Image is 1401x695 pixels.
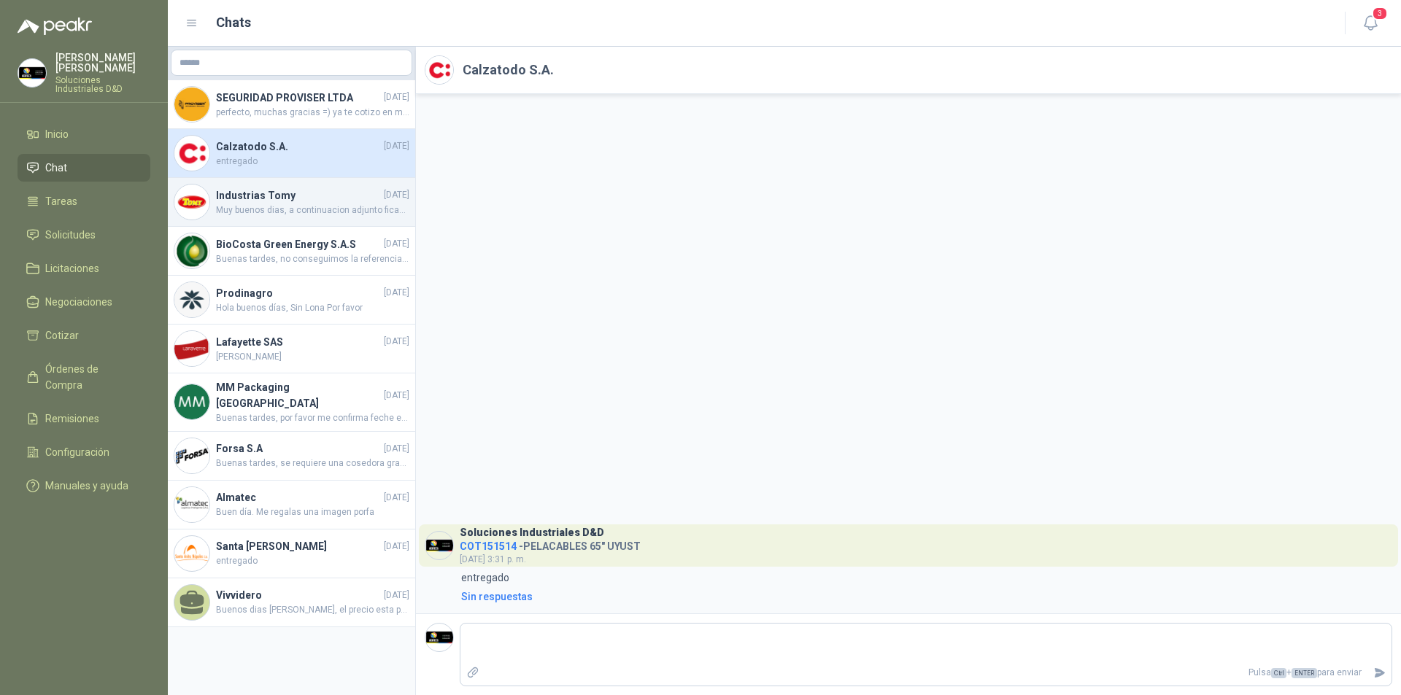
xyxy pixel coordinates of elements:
span: 3 [1372,7,1388,20]
span: Hola buenos días, Sin Lona Por favor [216,301,409,315]
a: Órdenes de Compra [18,355,150,399]
a: Company LogoSEGURIDAD PROVISER LTDA[DATE]perfecto, muchas gracias =) ya te cotizo en material de ... [168,80,415,129]
img: Logo peakr [18,18,92,35]
img: Company Logo [174,438,209,473]
span: perfecto, muchas gracias =) ya te cotizo en material de la señalizacion [216,106,409,120]
a: Vivvidero[DATE]Buenos dias [PERSON_NAME], el precio esta por 3 metros.. [168,578,415,627]
h1: Chats [216,12,251,33]
img: Company Logo [174,282,209,317]
h4: Prodinagro [216,285,381,301]
span: [DATE] [384,286,409,300]
a: Configuración [18,438,150,466]
span: Manuales y ayuda [45,478,128,494]
img: Company Logo [174,136,209,171]
span: Muy buenos dias, a continuacion adjunto ficah tecnica el certificado se comparte despues de la co... [216,203,409,217]
h4: - PELACABLES 65" UYUST [460,537,641,551]
span: [DATE] [384,237,409,251]
img: Company Logo [174,536,209,571]
h4: BioCosta Green Energy S.A.S [216,236,381,252]
span: [DATE] [384,540,409,554]
span: [DATE] [384,139,409,153]
span: Cotizar [45,327,79,343]
h4: Santa [PERSON_NAME] [216,538,381,554]
span: [DATE] [384,589,409,602]
img: Company Logo [174,331,209,366]
span: ENTER [1292,668,1317,678]
span: COT151514 [460,540,517,552]
p: [PERSON_NAME] [PERSON_NAME] [55,53,150,73]
label: Adjuntar archivos [460,660,485,686]
a: Company LogoProdinagro[DATE]Hola buenos días, Sin Lona Por favor [168,276,415,325]
span: Negociaciones [45,294,112,310]
span: [DATE] [384,442,409,456]
span: Buenas tardes, no conseguimos la referencia de la pulidora adjunto foto de herramienta. Por favor... [216,252,409,266]
a: Company LogoCalzatodo S.A.[DATE]entregado [168,129,415,178]
span: [DATE] [384,90,409,104]
img: Company Logo [174,87,209,122]
button: Enviar [1367,660,1392,686]
a: Chat [18,154,150,182]
img: Company Logo [174,384,209,419]
span: Configuración [45,444,109,460]
h4: Almatec [216,489,381,505]
a: Company LogoBioCosta Green Energy S.A.S[DATE]Buenas tardes, no conseguimos la referencia de la pu... [168,227,415,276]
h4: Calzatodo S.A. [216,139,381,155]
a: Company LogoAlmatec[DATE]Buen día. Me regalas una imagen porfa [168,481,415,529]
h4: SEGURIDAD PROVISER LTDA [216,90,381,106]
h4: Vivvidero [216,587,381,603]
span: Tareas [45,193,77,209]
span: Solicitudes [45,227,96,243]
span: [DATE] [384,491,409,505]
span: [PERSON_NAME] [216,350,409,364]
img: Company Logo [425,532,453,559]
a: Solicitudes [18,221,150,249]
div: Sin respuestas [461,589,533,605]
h3: Soluciones Industriales D&D [460,529,604,537]
h4: Forsa S.A [216,440,381,457]
a: Company LogoIndustrias Tomy[DATE]Muy buenos dias, a continuacion adjunto ficah tecnica el certifi... [168,178,415,227]
span: entregado [216,155,409,168]
a: Company LogoSanta [PERSON_NAME][DATE]entregado [168,529,415,578]
span: Buenos dias [PERSON_NAME], el precio esta por 3 metros.. [216,603,409,617]
a: Licitaciones [18,255,150,282]
span: [DATE] [384,335,409,349]
p: entregado [461,570,509,586]
span: Chat [45,160,67,176]
span: Buenas tardes, se requiere una cosedora grande, Idustrial, pienso que la cotizada no es lo que ne... [216,457,409,470]
h2: Calzatodo S.A. [463,60,554,80]
p: Soluciones Industriales D&D [55,76,150,93]
span: Buenas tardes, por favor me confirma feche estimada del llegada del equipo. gracias. [216,411,409,425]
span: Buen día. Me regalas una imagen porfa [216,505,409,519]
img: Company Logo [174,233,209,268]
a: Company LogoLafayette SAS[DATE][PERSON_NAME] [168,325,415,373]
span: [DATE] 3:31 p. m. [460,554,526,564]
span: [DATE] [384,389,409,403]
a: Sin respuestas [458,589,1392,605]
img: Company Logo [425,624,453,651]
span: entregado [216,554,409,568]
a: Manuales y ayuda [18,472,150,500]
img: Company Logo [174,185,209,220]
span: Licitaciones [45,260,99,276]
h4: MM Packaging [GEOGRAPHIC_DATA] [216,379,381,411]
a: Negociaciones [18,288,150,316]
img: Company Logo [174,487,209,522]
img: Company Logo [18,59,46,87]
span: [DATE] [384,188,409,202]
a: Company LogoForsa S.A[DATE]Buenas tardes, se requiere una cosedora grande, Idustrial, pienso que ... [168,432,415,481]
button: 3 [1357,10,1383,36]
a: Tareas [18,187,150,215]
p: Pulsa + para enviar [485,660,1368,686]
h4: Industrias Tomy [216,187,381,203]
span: Órdenes de Compra [45,361,136,393]
span: Inicio [45,126,69,142]
span: Ctrl [1271,668,1286,678]
a: Company LogoMM Packaging [GEOGRAPHIC_DATA][DATE]Buenas tardes, por favor me confirma feche estima... [168,373,415,432]
a: Remisiones [18,405,150,432]
a: Cotizar [18,322,150,349]
span: Remisiones [45,411,99,427]
img: Company Logo [425,56,453,84]
a: Inicio [18,120,150,148]
h4: Lafayette SAS [216,334,381,350]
